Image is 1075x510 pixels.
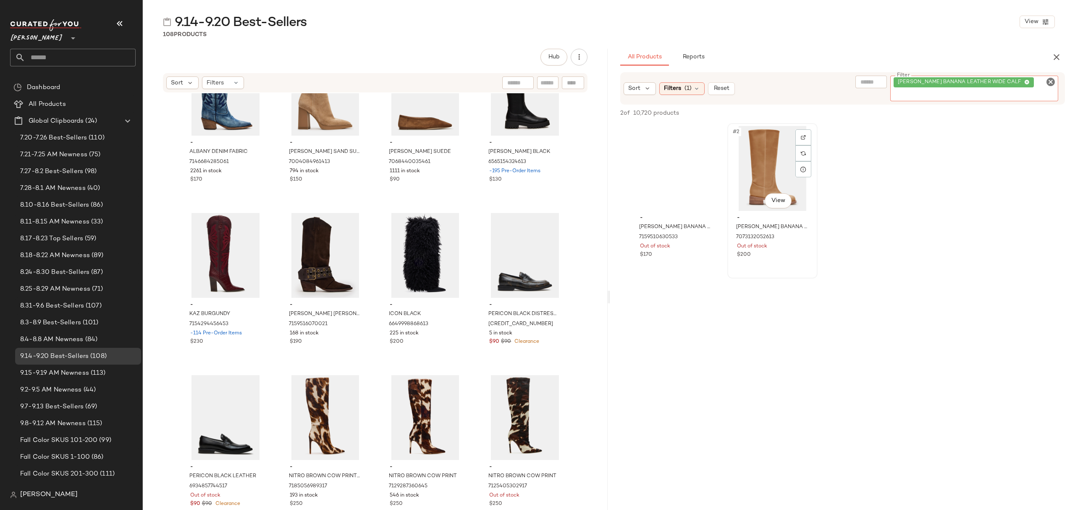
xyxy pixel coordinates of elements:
[1046,77,1056,87] i: Clear Filter
[84,116,97,126] span: (24)
[83,234,97,244] span: (59)
[82,385,96,395] span: (44)
[190,176,202,184] span: $170
[898,79,1024,86] span: [PERSON_NAME] BANANA LEATHER WIDE CALF
[20,133,87,143] span: 7.20-7.26 Best-Sellers
[737,243,767,250] span: Out of stock
[189,321,228,328] span: 7154294456453
[390,500,403,508] span: $250
[89,352,107,361] span: (108)
[20,452,90,462] span: Fall Color SKUS 1-100
[489,463,560,471] span: -
[10,29,63,44] span: [PERSON_NAME]
[20,284,90,294] span: 8.25-8.29 AM Newness
[390,330,419,337] span: 225 in stock
[20,436,97,445] span: Fall Color SKUS 101-200
[390,463,461,471] span: -
[682,54,704,60] span: Reports
[290,500,303,508] span: $250
[389,473,457,480] span: NITRO BROWN COW PRINT
[29,116,84,126] span: Global Clipboards
[10,19,81,31] img: cfy_white_logo.C9jOOHJF.svg
[283,213,367,298] img: STEVEMADDEN_SHOES_ASHWOOD_BROWN-SUEDE.jpg
[488,321,553,328] span: [CREDIT_CARD_NUMBER]
[736,223,807,231] span: [PERSON_NAME] BANANA LEATHER WIDE CALF
[1024,18,1038,25] span: View
[640,214,711,222] span: -
[190,301,261,309] span: -
[290,492,318,499] span: 193 in stock
[513,339,539,344] span: Clearance
[389,158,430,166] span: 7068440035461
[20,402,84,412] span: 9.7-9.13 Best-Sellers
[20,200,89,210] span: 8.10-8.16 Best-Sellers
[99,486,118,496] span: (100)
[20,268,89,277] span: 8.24-8.30 Best-Sellers
[20,301,84,311] span: 8.31-9.6 Best-Sellers
[20,318,81,328] span: 8.3-8.9 Best-Sellers
[89,368,106,378] span: (113)
[289,158,330,166] span: 7004084961413
[732,128,741,136] span: #2
[736,234,774,241] span: 7073132052613
[640,243,670,250] span: Out of stock
[20,419,86,429] span: 9.8-9.12 AM Newness
[190,492,220,499] span: Out of stock
[190,463,261,471] span: -
[390,301,461,309] span: -
[90,284,103,294] span: (71)
[20,486,99,496] span: Fall Color SKUS 301-400
[20,368,89,378] span: 9.15-9.19 AM Newness
[89,217,103,227] span: (33)
[20,352,89,361] span: 9.14-9.20 Best-Sellers
[189,483,227,490] span: 6934857744517
[189,310,230,318] span: KAZ BURGUNDY
[289,321,328,328] span: 7159516070021
[171,79,183,87] span: Sort
[20,167,83,176] span: 7.27-8.2 Best-Sellers
[488,483,527,490] span: 7125405302917
[10,492,17,498] img: svg%3e
[290,176,302,184] span: $150
[184,213,268,298] img: STEVEMADDEN_SHOES_KAZ_BURGUNDY.jpg
[86,184,100,193] span: (40)
[81,318,99,328] span: (101)
[664,84,681,93] span: Filters
[89,268,103,277] span: (87)
[640,251,652,259] span: $170
[289,473,360,480] span: NITRO BROWN COW PRINT WIDE CALF
[389,321,428,328] span: 6649998868613
[87,133,105,143] span: (110)
[390,168,420,175] span: 1111 in stock
[20,385,82,395] span: 9.2-9.5 AM Newness
[620,109,630,118] span: 2 of
[90,251,104,260] span: (89)
[482,213,567,298] img: STEVEMADDEN_MENS_PERICON_BLACK-DISTRESS_01.jpg
[390,139,461,147] span: -
[20,469,98,479] span: Fall Color SKUS 201-300
[29,100,66,109] span: All Products
[90,452,104,462] span: (86)
[84,335,98,344] span: (84)
[290,463,361,471] span: -
[737,214,808,222] span: -
[189,473,256,480] span: PERICON BLACK LEATHER
[548,54,560,60] span: Hub
[163,18,171,26] img: svg%3e
[488,148,550,156] span: [PERSON_NAME] BLACK
[20,184,86,193] span: 7.28-8.1 AM Newness
[189,158,229,166] span: 7146684285061
[163,32,174,38] span: 108
[501,338,511,346] span: $90
[489,301,560,309] span: -
[27,83,60,92] span: Dashboard
[20,251,90,260] span: 8.18-8.22 AM Newness
[488,473,556,480] span: NITRO BROWN COW PRINT
[489,492,519,499] span: Out of stock
[190,330,242,337] span: -114 Pre-Order Items
[389,148,451,156] span: [PERSON_NAME] SUEDE
[20,150,87,160] span: 7.21-7.25 AM Newness
[84,301,102,311] span: (107)
[202,500,212,508] span: $90
[737,251,751,259] span: $200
